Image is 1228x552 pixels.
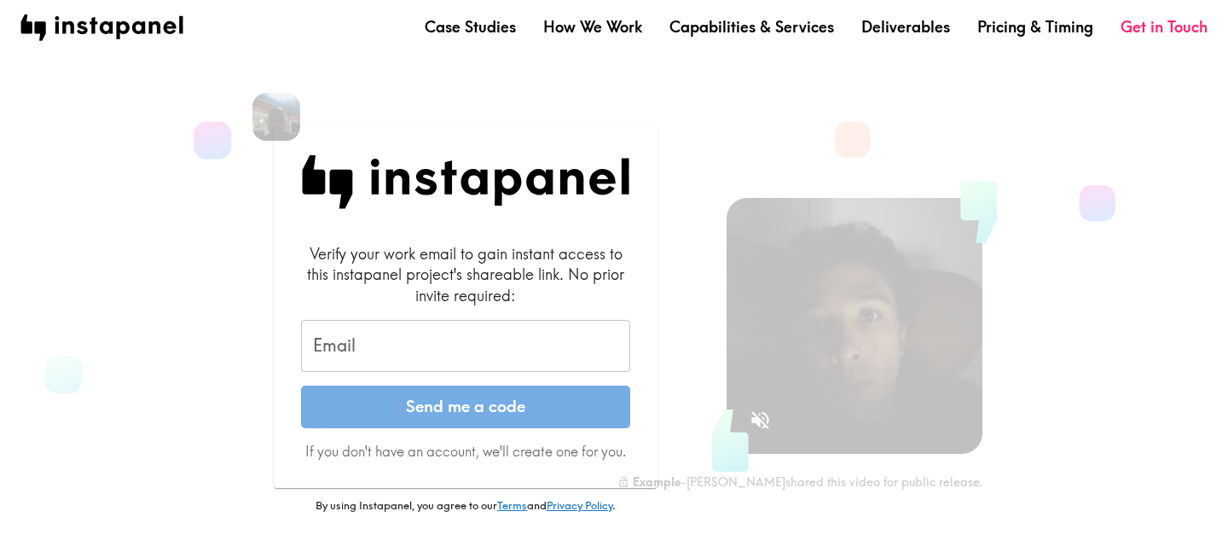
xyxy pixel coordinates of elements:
img: Instapanel [301,155,630,209]
a: Case Studies [425,16,516,38]
div: - [PERSON_NAME] shared this video for public release. [617,474,982,490]
p: If you don't have an account, we'll create one for you. [301,442,630,461]
a: How We Work [543,16,642,38]
button: Sound is off [742,402,779,439]
a: Privacy Policy [547,498,612,512]
a: Get in Touch [1121,16,1208,38]
a: Pricing & Timing [977,16,1093,38]
img: instapanel [20,15,183,41]
button: Send me a code [301,386,630,428]
a: Terms [497,498,527,512]
div: Verify your work email to gain instant access to this instapanel project's shareable link. No pri... [301,243,630,306]
p: By using Instapanel, you agree to our and . [274,498,657,514]
a: Capabilities & Services [669,16,834,38]
img: Ari [252,93,300,141]
b: Example [633,474,681,490]
a: Deliverables [861,16,950,38]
